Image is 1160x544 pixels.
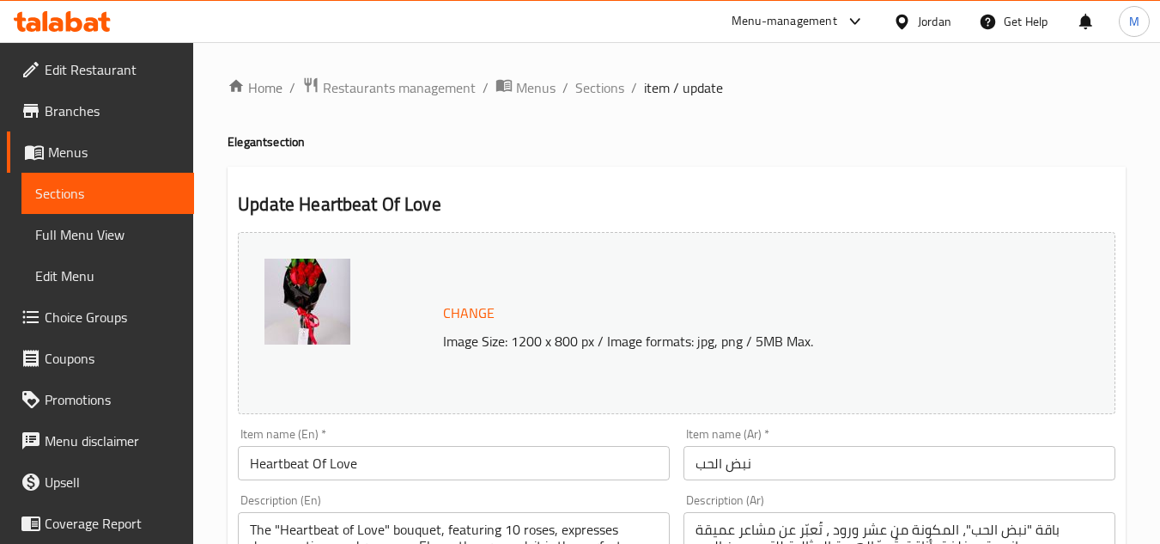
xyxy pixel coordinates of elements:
[1129,12,1139,31] span: M
[516,77,556,98] span: Menus
[45,307,180,327] span: Choice Groups
[45,389,180,410] span: Promotions
[45,348,180,369] span: Coupons
[228,77,282,98] a: Home
[45,513,180,534] span: Coverage Report
[35,183,180,204] span: Sections
[562,77,568,98] li: /
[7,90,194,131] a: Branches
[238,192,1115,217] h2: Update Heartbeat Of Love
[7,379,194,420] a: Promotions
[21,255,194,296] a: Edit Menu
[732,11,837,32] div: Menu-management
[35,224,180,245] span: Full Menu View
[7,49,194,90] a: Edit Restaurant
[302,76,476,99] a: Restaurants management
[918,12,951,31] div: Jordan
[238,446,670,480] input: Enter name En
[45,59,180,80] span: Edit Restaurant
[7,503,194,544] a: Coverage Report
[7,420,194,461] a: Menu disclaimer
[45,101,180,121] span: Branches
[264,259,350,345] img: Heartbeat_of_Love638890301604753087.jpg
[436,296,501,331] button: Change
[289,77,295,98] li: /
[683,446,1115,480] input: Enter name Ar
[7,296,194,338] a: Choice Groups
[21,214,194,255] a: Full Menu View
[35,266,180,286] span: Edit Menu
[7,338,194,379] a: Coupons
[228,133,1126,150] h4: Elegant section
[575,77,624,98] a: Sections
[644,77,723,98] span: item / update
[323,77,476,98] span: Restaurants management
[45,431,180,451] span: Menu disclaimer
[228,76,1126,99] nav: breadcrumb
[495,76,556,99] a: Menus
[7,461,194,503] a: Upsell
[443,301,495,326] span: Change
[48,142,180,162] span: Menus
[631,77,637,98] li: /
[7,131,194,173] a: Menus
[483,77,489,98] li: /
[436,331,1054,351] p: Image Size: 1200 x 800 px / Image formats: jpg, png / 5MB Max.
[45,472,180,492] span: Upsell
[21,173,194,214] a: Sections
